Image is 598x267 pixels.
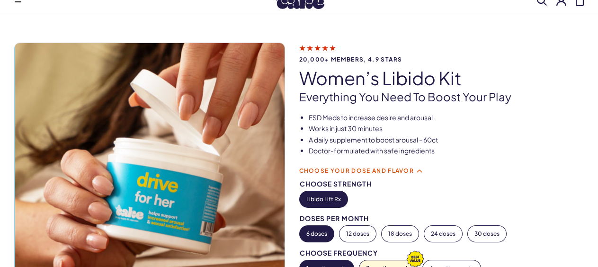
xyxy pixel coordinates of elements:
div: Choose Strength [300,180,584,187]
button: 24 doses [424,226,462,242]
a: 20,000+ members, 4.9 stars [299,44,584,62]
div: Doses per Month [300,215,584,222]
span: 20,000+ members, 4.9 stars [299,56,584,62]
p: Everything you need to Boost Your Play [299,89,584,105]
li: Works in just 30 minutes [309,124,584,133]
div: Choose Frequency [300,249,584,257]
button: 30 doses [468,226,506,242]
button: 6 doses [300,226,334,242]
h1: Women’s Libido Kit [299,68,584,88]
span: Choose your dose and flavor [299,168,414,174]
li: Doctor-formulated with safe ingredients [309,146,584,156]
button: 12 doses [339,226,376,242]
li: A daily supplement to boost arousal - 60ct [309,135,584,145]
button: Libido Lift Rx [300,191,348,207]
button: 18 doses [382,226,419,242]
div: Choose your dose and flavor [299,165,584,177]
li: FSD Meds to increase desire and arousal [309,113,584,123]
